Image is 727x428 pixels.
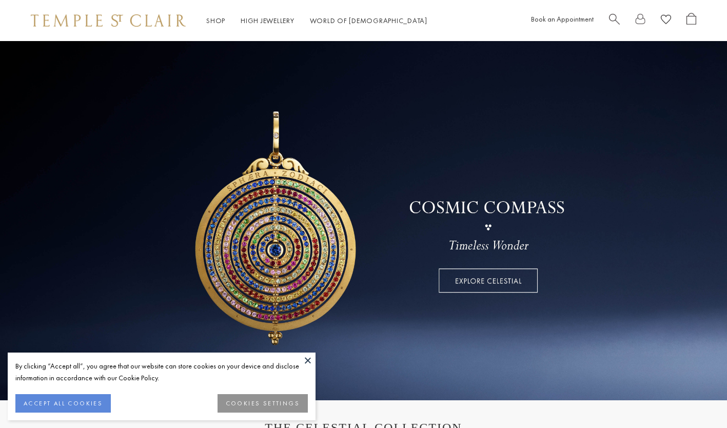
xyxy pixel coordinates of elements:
[206,16,225,25] a: ShopShop
[310,16,427,25] a: World of [DEMOGRAPHIC_DATA]World of [DEMOGRAPHIC_DATA]
[15,394,111,413] button: ACCEPT ALL COOKIES
[15,360,308,384] div: By clicking “Accept all”, you agree that our website can store cookies on your device and disclos...
[609,13,620,29] a: Search
[218,394,308,413] button: COOKIES SETTINGS
[686,13,696,29] a: Open Shopping Bag
[661,13,671,29] a: View Wishlist
[206,14,427,27] nav: Main navigation
[241,16,294,25] a: High JewelleryHigh Jewellery
[31,14,186,27] img: Temple St. Clair
[531,14,594,24] a: Book an Appointment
